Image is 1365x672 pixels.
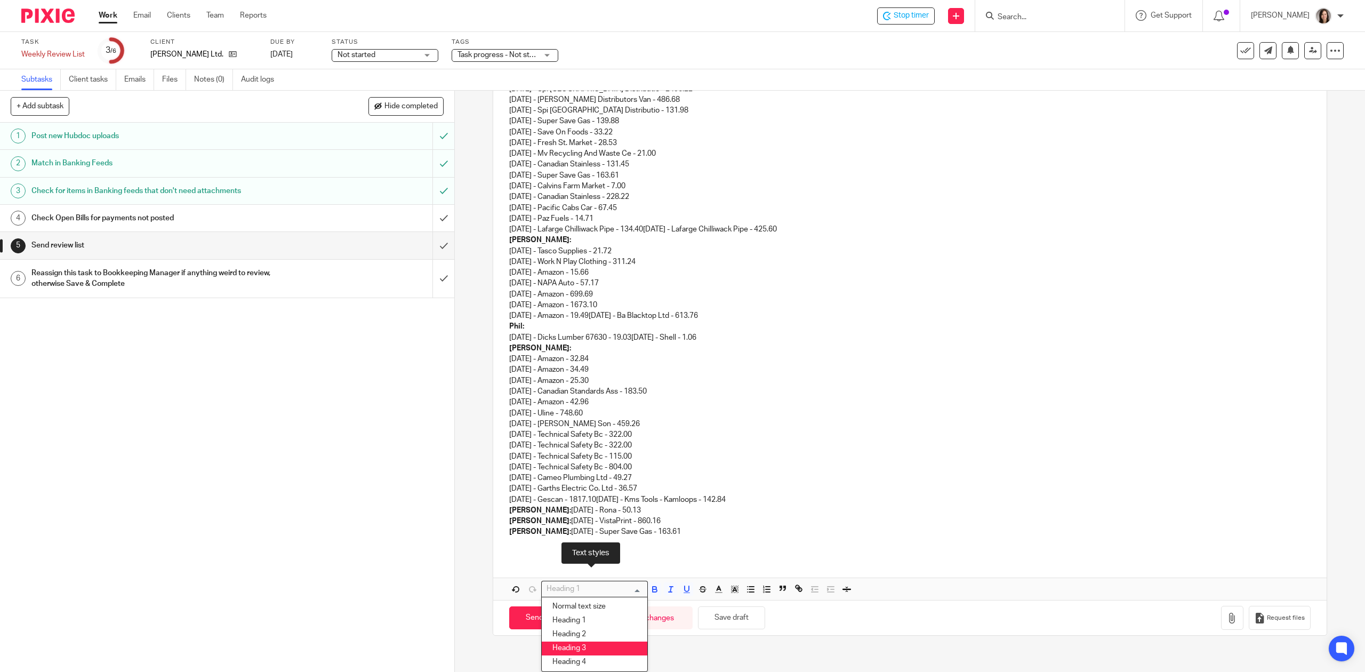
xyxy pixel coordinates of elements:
[509,73,1310,235] p: [DATE] - Spi [GEOGRAPHIC_DATA] Distributio - 2496.22 [DATE] - [PERSON_NAME] Distributors Van - 48...
[338,51,375,59] span: Not started
[1267,614,1305,622] span: Request files
[194,69,233,90] a: Notes (0)
[162,69,186,90] a: Files
[31,155,292,171] h1: Match in Banking Feeds
[509,505,1310,516] p: [DATE] - Rona - 50.13
[11,156,26,171] div: 2
[21,49,85,60] div: Weekly Review List
[457,51,559,59] span: Task progress - Not started + 1
[240,10,267,21] a: Reports
[698,606,765,629] button: Save draft
[11,238,26,253] div: 5
[509,343,1310,505] p: [DATE] - Amazon - 32.84 [DATE] - Amazon - 34.49 [DATE] - Amazon - 25.30 [DATE] - Canadian Standar...
[509,526,1310,537] p: [DATE] - Super Save Gas - 163.61
[1315,7,1332,25] img: Danielle%20photo.jpg
[11,271,26,286] div: 6
[542,628,647,642] li: Heading 2
[124,69,154,90] a: Emails
[11,183,26,198] div: 3
[541,581,648,597] div: Search for option
[1151,12,1192,19] span: Get Support
[110,48,116,54] small: /6
[206,10,224,21] a: Team
[31,128,292,144] h1: Post new Hubdoc uploads
[69,69,116,90] a: Client tasks
[542,600,647,614] li: Normal text size
[543,583,641,595] input: Search for option
[368,97,444,115] button: Hide completed
[11,97,69,115] button: + Add subtask
[877,7,935,25] div: TG Schulz Ltd. - Weekly Review List
[150,49,223,60] p: [PERSON_NAME] Ltd.
[270,38,318,46] label: Due by
[11,129,26,143] div: 1
[133,10,151,21] a: Email
[509,528,571,535] strong: [PERSON_NAME]:
[997,13,1093,22] input: Search
[384,102,438,111] span: Hide completed
[509,345,571,352] strong: [PERSON_NAME]:
[21,69,61,90] a: Subtasks
[452,38,558,46] label: Tags
[509,236,571,244] strong: [PERSON_NAME]:
[99,10,117,21] a: Work
[270,51,293,58] span: [DATE]
[509,321,1310,343] p: [DATE] - Dicks Lumber 67630 - 19.03 [DATE] - Shell - 1.06
[106,44,116,57] div: 3
[1251,10,1310,21] p: [PERSON_NAME]
[509,606,560,629] input: Send
[31,183,292,199] h1: Check for items in Banking feeds that don't need attachments
[542,642,647,655] li: Heading 3
[542,655,647,669] li: Heading 4
[509,323,524,330] strong: Phil:
[509,235,1310,321] p: [DATE] - Tasco Supplies - 21.72 [DATE] - Work N Play Clothing - 311.24 [DATE] - Amazon - 15.66 [D...
[542,614,647,628] li: Heading 1
[31,265,292,292] h1: Reassign this task to Bookkeeping Manager if anything weird to review, otherwise Save & Complete
[11,211,26,226] div: 4
[509,517,571,525] strong: [PERSON_NAME]:
[1249,606,1311,630] button: Request files
[241,69,282,90] a: Audit logs
[31,237,292,253] h1: Send review list
[31,210,292,226] h1: Check Open Bills for payments not posted
[150,38,257,46] label: Client
[509,516,1310,526] p: [DATE] - VistaPrint - 860.16
[509,507,571,514] strong: [PERSON_NAME]:
[21,38,85,46] label: Task
[894,10,929,21] span: Stop timer
[332,38,438,46] label: Status
[167,10,190,21] a: Clients
[21,9,75,23] img: Pixie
